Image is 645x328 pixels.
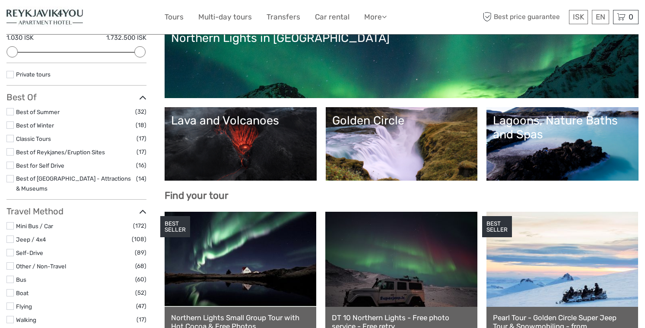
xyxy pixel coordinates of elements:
a: Flying [16,303,32,310]
a: Private tours [16,71,51,78]
a: Lava and Volcanoes [171,114,310,174]
a: Bus [16,276,26,283]
a: Multi-day tours [198,11,252,23]
span: (172) [133,221,146,231]
a: Jeep / 4x4 [16,236,46,243]
span: (47) [136,301,146,311]
img: 6-361f32cd-14e7-48eb-9e68-625e5797bc9e_logo_small.jpg [6,6,83,28]
a: Lagoons, Nature Baths and Spas [493,114,632,174]
span: (52) [135,288,146,298]
a: Mini Bus / Car [16,223,53,229]
b: Find your tour [165,190,229,201]
span: (14) [136,174,146,184]
span: (60) [135,274,146,284]
a: Car rental [315,11,350,23]
span: Best price guarantee [480,10,567,24]
div: Golden Circle [332,114,471,127]
div: BEST SELLER [482,216,512,238]
div: Lava and Volcanoes [171,114,310,127]
span: (17) [137,134,146,143]
h3: Travel Method [6,206,146,217]
span: (16) [136,160,146,170]
div: Northern Lights in [GEOGRAPHIC_DATA] [171,31,632,45]
span: (17) [137,315,146,325]
a: Self-Drive [16,249,43,256]
span: ISK [573,13,584,21]
a: Walking [16,316,36,323]
p: We're away right now. Please check back later! [12,15,98,22]
a: Best of [GEOGRAPHIC_DATA] - Attractions & Museums [16,175,131,192]
div: BEST SELLER [160,216,190,238]
a: Best for Self Drive [16,162,64,169]
span: (89) [135,248,146,258]
span: (17) [137,147,146,157]
span: (32) [135,107,146,117]
a: Classic Tours [16,135,51,142]
span: (68) [135,261,146,271]
span: (18) [136,120,146,130]
button: Open LiveChat chat widget [99,13,110,24]
a: Northern Lights in [GEOGRAPHIC_DATA] [171,31,632,92]
a: More [364,11,387,23]
label: 1.732.500 ISK [106,33,146,42]
h3: Best Of [6,92,146,102]
a: Tours [165,11,184,23]
a: Transfers [267,11,300,23]
label: 1.030 ISK [6,33,34,42]
a: Best of Reykjanes/Eruption Sites [16,149,105,156]
span: 0 [627,13,635,21]
div: EN [592,10,609,24]
a: Boat [16,290,29,296]
span: (108) [132,234,146,244]
a: Golden Circle [332,114,471,174]
a: Best of Winter [16,122,54,129]
div: Lagoons, Nature Baths and Spas [493,114,632,142]
a: Other / Non-Travel [16,263,66,270]
a: Best of Summer [16,108,60,115]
